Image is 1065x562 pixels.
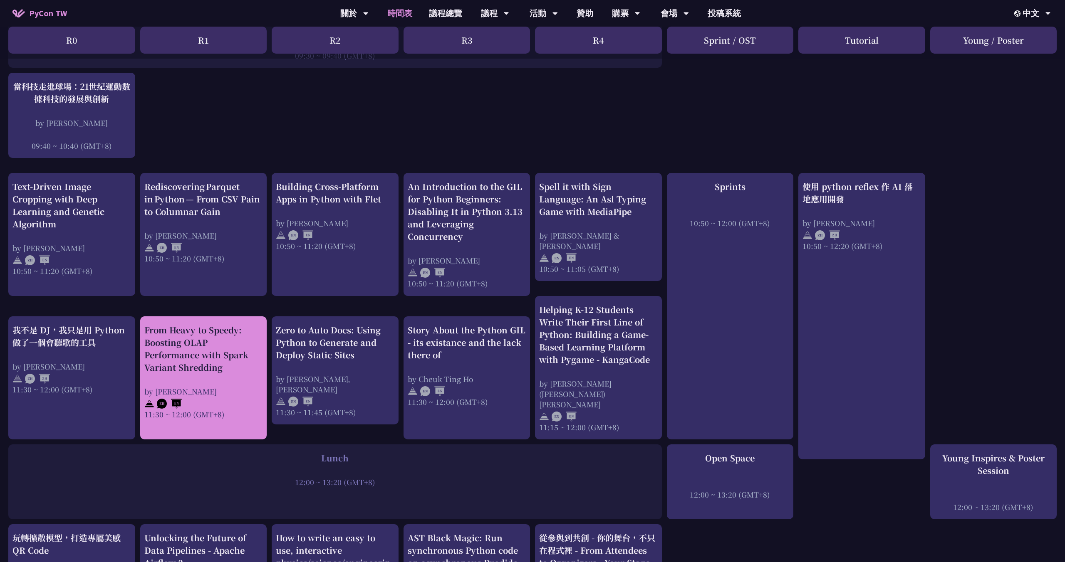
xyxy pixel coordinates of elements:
[671,218,790,228] div: 10:50 ~ 12:00 (GMT+8)
[276,241,394,251] div: 10:50 ~ 11:20 (GMT+8)
[144,180,263,218] div: Rediscovering Parquet in Python — From CSV Pain to Columnar Gain
[276,324,394,417] a: Zero to Auto Docs: Using Python to Generate and Deploy Static Sites by [PERSON_NAME], [PERSON_NAM...
[408,386,418,396] img: svg+xml;base64,PHN2ZyB4bWxucz0iaHR0cDovL3d3dy53My5vcmcvMjAwMC9zdmciIHdpZHRoPSIyNCIgaGVpZ2h0PSIyNC...
[802,218,921,228] div: by [PERSON_NAME]
[12,266,131,276] div: 10:50 ~ 11:20 (GMT+8)
[552,412,577,421] img: ENEN.5a408d1.svg
[276,374,394,394] div: by [PERSON_NAME], [PERSON_NAME]
[408,255,526,266] div: by [PERSON_NAME]
[12,384,131,394] div: 11:30 ~ 12:00 (GMT+8)
[276,218,394,228] div: by [PERSON_NAME]
[408,397,526,407] div: 11:30 ~ 12:00 (GMT+8)
[798,27,925,54] div: Tutorial
[539,422,658,432] div: 11:15 ~ 12:00 (GMT+8)
[815,230,840,240] img: ZHZH.38617ef.svg
[539,264,658,274] div: 10:50 ~ 11:05 (GMT+8)
[539,303,658,432] a: Helping K-12 Students Write Their First Line of Python: Building a Game-Based Learning Platform w...
[12,255,22,265] img: svg+xml;base64,PHN2ZyB4bWxucz0iaHR0cDovL3d3dy53My5vcmcvMjAwMC9zdmciIHdpZHRoPSIyNCIgaGVpZ2h0PSIyNC...
[4,3,75,24] a: PyCon TW
[539,253,549,263] img: svg+xml;base64,PHN2ZyB4bWxucz0iaHR0cDovL3d3dy53My5vcmcvMjAwMC9zdmciIHdpZHRoPSIyNCIgaGVpZ2h0PSIyNC...
[157,243,182,253] img: ZHEN.371966e.svg
[12,180,131,230] div: Text-Driven Image Cropping with Deep Learning and Genetic Algorithm
[144,324,263,419] a: From Heavy to Speedy: Boosting OLAP Performance with Spark Variant Shredding by [PERSON_NAME] 11:...
[12,374,22,384] img: svg+xml;base64,PHN2ZyB4bWxucz0iaHR0cDovL3d3dy53My5vcmcvMjAwMC9zdmciIHdpZHRoPSIyNCIgaGVpZ2h0PSIyNC...
[144,324,263,374] div: From Heavy to Speedy: Boosting OLAP Performance with Spark Variant Shredding
[802,241,921,251] div: 10:50 ~ 12:20 (GMT+8)
[408,180,526,288] a: An Introduction to the GIL for Python Beginners: Disabling It in Python 3.13 and Leveraging Concu...
[539,180,658,218] div: Spell it with Sign Language: An Asl Typing Game with MediaPipe
[408,268,418,278] img: svg+xml;base64,PHN2ZyB4bWxucz0iaHR0cDovL3d3dy53My5vcmcvMjAwMC9zdmciIHdpZHRoPSIyNCIgaGVpZ2h0PSIyNC...
[671,489,790,500] div: 12:00 ~ 13:20 (GMT+8)
[934,452,1053,477] div: Young Inspires & Poster Session
[144,399,154,409] img: svg+xml;base64,PHN2ZyB4bWxucz0iaHR0cDovL3d3dy53My5vcmcvMjAwMC9zdmciIHdpZHRoPSIyNCIgaGVpZ2h0PSIyNC...
[408,180,526,243] div: An Introduction to the GIL for Python Beginners: Disabling It in Python 3.13 and Leveraging Concu...
[157,399,182,409] img: ZHEN.371966e.svg
[276,180,394,251] a: Building Cross-Platform Apps in Python with Flet by [PERSON_NAME] 10:50 ~ 11:20 (GMT+8)
[144,386,263,397] div: by [PERSON_NAME]
[144,409,263,419] div: 11:30 ~ 12:00 (GMT+8)
[12,80,131,151] a: 當科技走進球場：21世紀運動數據科技的發展與創新 by [PERSON_NAME] 09:40 ~ 10:40 (GMT+8)
[539,303,658,366] div: Helping K-12 Students Write Their First Line of Python: Building a Game-Based Learning Platform w...
[144,253,263,264] div: 10:50 ~ 11:20 (GMT+8)
[408,324,526,361] div: Story About the Python GIL - its existance and the lack there of
[667,27,794,54] div: Sprint / OST
[802,180,921,251] a: 使用 python reflex 作 AI 落地應用開發 by [PERSON_NAME] 10:50 ~ 12:20 (GMT+8)
[539,180,658,274] a: Spell it with Sign Language: An Asl Typing Game with MediaPipe by [PERSON_NAME] & [PERSON_NAME] 1...
[539,230,658,251] div: by [PERSON_NAME] & [PERSON_NAME]
[12,118,131,128] div: by [PERSON_NAME]
[276,324,394,361] div: Zero to Auto Docs: Using Python to Generate and Deploy Static Sites
[12,80,131,105] div: 當科技走進球場：21世紀運動數據科技的發展與創新
[12,243,131,253] div: by [PERSON_NAME]
[12,324,131,349] div: 我不是 DJ，我只是用 Python 做了一個會聽歌的工具
[802,180,921,205] div: 使用 python reflex 作 AI 落地應用開發
[288,230,313,240] img: ENEN.5a408d1.svg
[12,532,131,557] div: 玩轉擴散模型，打造專屬美感 QR Code
[25,255,50,265] img: ZHEN.371966e.svg
[276,397,286,407] img: svg+xml;base64,PHN2ZyB4bWxucz0iaHR0cDovL3d3dy53My5vcmcvMjAwMC9zdmciIHdpZHRoPSIyNCIgaGVpZ2h0PSIyNC...
[12,324,131,394] a: 我不是 DJ，我只是用 Python 做了一個會聽歌的工具 by [PERSON_NAME] 11:30 ~ 12:00 (GMT+8)
[140,27,267,54] div: R1
[552,253,577,263] img: ENEN.5a408d1.svg
[930,27,1057,54] div: Young / Poster
[420,386,445,396] img: ENEN.5a408d1.svg
[408,374,526,384] div: by Cheuk Ting Ho
[671,452,790,464] div: Open Space
[539,412,549,421] img: svg+xml;base64,PHN2ZyB4bWxucz0iaHR0cDovL3d3dy53My5vcmcvMjAwMC9zdmciIHdpZHRoPSIyNCIgaGVpZ2h0PSIyNC...
[420,268,445,278] img: ENEN.5a408d1.svg
[802,230,812,240] img: svg+xml;base64,PHN2ZyB4bWxucz0iaHR0cDovL3d3dy53My5vcmcvMjAwMC9zdmciIHdpZHRoPSIyNCIgaGVpZ2h0PSIyNC...
[288,397,313,407] img: ENEN.5a408d1.svg
[12,180,131,276] a: Text-Driven Image Cropping with Deep Learning and Genetic Algorithm by [PERSON_NAME] 10:50 ~ 11:2...
[671,180,790,193] div: Sprints
[272,27,399,54] div: R2
[25,374,50,384] img: ZHZH.38617ef.svg
[8,27,135,54] div: R0
[934,452,1053,512] a: Young Inspires & Poster Session 12:00 ~ 13:20 (GMT+8)
[276,230,286,240] img: svg+xml;base64,PHN2ZyB4bWxucz0iaHR0cDovL3d3dy53My5vcmcvMjAwMC9zdmciIHdpZHRoPSIyNCIgaGVpZ2h0PSIyNC...
[144,243,154,253] img: svg+xml;base64,PHN2ZyB4bWxucz0iaHR0cDovL3d3dy53My5vcmcvMjAwMC9zdmciIHdpZHRoPSIyNCIgaGVpZ2h0PSIyNC...
[12,477,658,487] div: 12:00 ~ 13:20 (GMT+8)
[539,378,658,409] div: by [PERSON_NAME] ([PERSON_NAME]) [PERSON_NAME]
[276,180,394,205] div: Building Cross-Platform Apps in Python with Flet
[144,230,263,241] div: by [PERSON_NAME]
[12,140,131,151] div: 09:40 ~ 10:40 (GMT+8)
[934,502,1053,512] div: 12:00 ~ 13:20 (GMT+8)
[408,324,526,407] a: Story About the Python GIL - its existance and the lack there of by Cheuk Ting Ho 11:30 ~ 12:00 (...
[404,27,530,54] div: R3
[29,7,67,20] span: PyCon TW
[408,278,526,288] div: 10:50 ~ 11:20 (GMT+8)
[1014,10,1023,17] img: Locale Icon
[671,452,790,500] a: Open Space 12:00 ~ 13:20 (GMT+8)
[276,407,394,417] div: 11:30 ~ 11:45 (GMT+8)
[12,452,658,464] div: Lunch
[12,361,131,372] div: by [PERSON_NAME]
[535,27,662,54] div: R4
[144,180,263,264] a: Rediscovering Parquet in Python — From CSV Pain to Columnar Gain by [PERSON_NAME] 10:50 ~ 11:20 (...
[12,9,25,17] img: Home icon of PyCon TW 2025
